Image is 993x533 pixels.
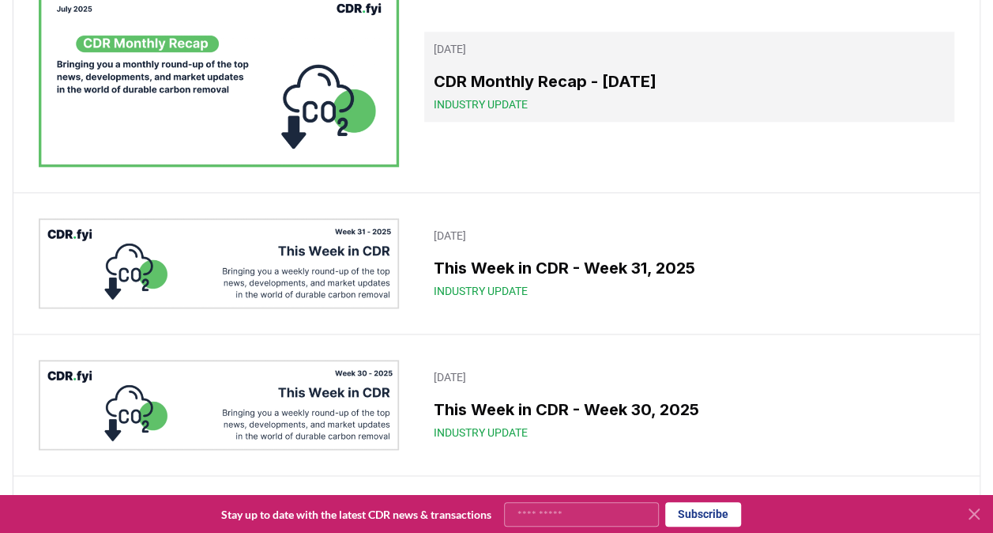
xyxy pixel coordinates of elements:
[424,360,954,450] a: [DATE]This Week in CDR - Week 30, 2025Industry Update
[434,228,945,244] p: [DATE]
[434,283,528,299] span: Industry Update
[434,369,945,385] p: [DATE]
[434,41,945,57] p: [DATE]
[39,218,399,308] img: This Week in CDR - Week 31, 2025 blog post image
[39,360,399,450] img: This Week in CDR - Week 30, 2025 blog post image
[434,256,945,280] h3: This Week in CDR - Week 31, 2025
[434,398,945,421] h3: This Week in CDR - Week 30, 2025
[434,96,528,112] span: Industry Update
[434,425,528,440] span: Industry Update
[434,70,945,93] h3: CDR Monthly Recap - [DATE]
[424,218,954,308] a: [DATE]This Week in CDR - Week 31, 2025Industry Update
[424,32,954,122] a: [DATE]CDR Monthly Recap - [DATE]Industry Update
